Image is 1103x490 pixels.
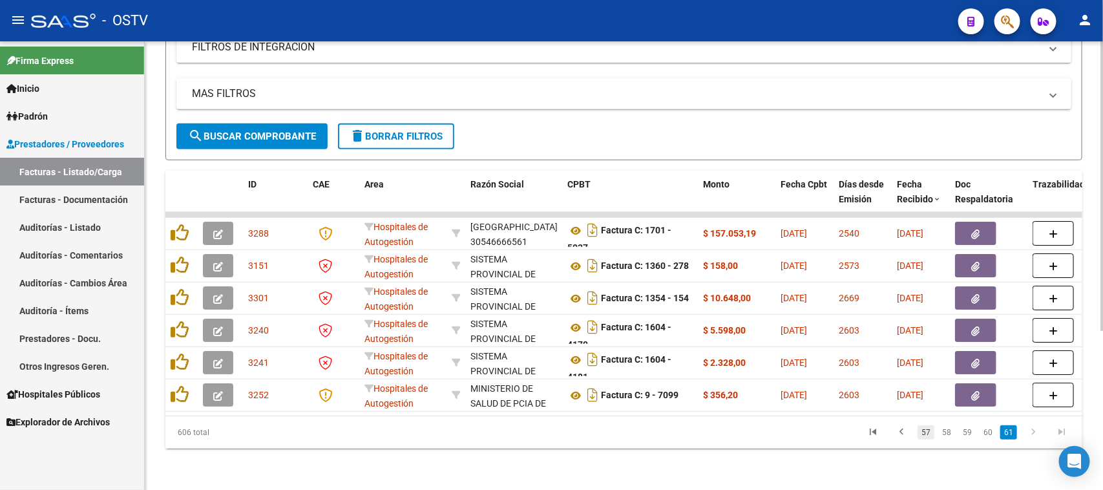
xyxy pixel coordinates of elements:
[601,261,689,272] strong: Factura C: 1360 - 278
[165,416,346,449] div: 606 total
[703,325,746,336] strong: $ 5.598,00
[248,228,269,239] span: 3288
[470,284,557,328] div: SISTEMA PROVINCIAL DE SALUD
[601,390,678,401] strong: Factura C: 9 - 7099
[470,220,558,235] div: [GEOGRAPHIC_DATA]
[957,421,978,443] li: page 59
[775,171,834,228] datatable-header-cell: Fecha Cpbt
[938,425,955,440] a: 58
[781,325,807,336] span: [DATE]
[889,425,914,440] a: go to previous page
[897,261,923,271] span: [DATE]
[601,293,689,304] strong: Factura C: 1354 - 154
[703,261,738,271] strong: $ 158,00
[470,349,557,393] div: SISTEMA PROVINCIAL DE SALUD
[364,286,428,312] span: Hospitales de Autogestión
[839,179,884,204] span: Días desde Emisión
[470,252,557,279] div: 30691822849
[834,171,892,228] datatable-header-cell: Días desde Emisión
[188,128,204,144] mat-icon: search
[470,317,557,344] div: 30691822849
[781,390,807,400] span: [DATE]
[6,109,48,123] span: Padrón
[897,228,923,239] span: [DATE]
[584,288,601,308] i: Descargar documento
[897,390,923,400] span: [DATE]
[781,228,807,239] span: [DATE]
[567,355,671,383] strong: Factura C: 1604 - 4181
[861,425,885,440] a: go to first page
[248,390,269,400] span: 3252
[703,357,746,368] strong: $ 2.328,00
[192,87,1040,101] mat-panel-title: MAS FILTROS
[918,425,934,440] a: 57
[980,425,996,440] a: 60
[243,171,308,228] datatable-header-cell: ID
[584,385,601,405] i: Descargar documento
[1049,425,1074,440] a: go to last page
[839,390,859,400] span: 2603
[567,323,671,350] strong: Factura C: 1604 - 4179
[308,171,359,228] datatable-header-cell: CAE
[364,254,428,279] span: Hospitales de Autogestión
[338,123,454,149] button: Borrar Filtros
[470,220,557,247] div: 30546666561
[584,255,601,276] i: Descargar documento
[6,137,124,151] span: Prestadores / Proveedores
[176,78,1071,109] mat-expansion-panel-header: MAS FILTROS
[248,261,269,271] span: 3151
[470,317,557,361] div: SISTEMA PROVINCIAL DE SALUD
[703,390,738,400] strong: $ 356,20
[955,179,1013,204] span: Doc Respaldatoria
[698,171,775,228] datatable-header-cell: Monto
[1021,425,1045,440] a: go to next page
[839,261,859,271] span: 2573
[1059,446,1090,477] div: Open Intercom Messenger
[916,421,936,443] li: page 57
[839,293,859,303] span: 2669
[470,284,557,312] div: 30691822849
[584,349,601,370] i: Descargar documento
[781,261,807,271] span: [DATE]
[6,415,110,429] span: Explorador de Archivos
[248,325,269,336] span: 3240
[781,357,807,368] span: [DATE]
[584,220,601,240] i: Descargar documento
[897,293,923,303] span: [DATE]
[978,421,998,443] li: page 60
[364,351,428,376] span: Hospitales de Autogestión
[176,123,328,149] button: Buscar Comprobante
[248,293,269,303] span: 3301
[350,131,443,142] span: Borrar Filtros
[470,381,557,425] div: MINISTERIO DE SALUD DE PCIA DE BSAS
[364,222,428,247] span: Hospitales de Autogestión
[248,357,269,368] span: 3241
[465,171,562,228] datatable-header-cell: Razón Social
[703,179,730,189] span: Monto
[998,421,1019,443] li: page 61
[188,131,316,142] span: Buscar Comprobante
[192,40,1040,54] mat-panel-title: FILTROS DE INTEGRACION
[936,421,957,443] li: page 58
[839,228,859,239] span: 2540
[1000,425,1017,440] a: 61
[176,32,1071,63] mat-expansion-panel-header: FILTROS DE INTEGRACION
[364,383,428,409] span: Hospitales de Autogestión
[1077,12,1093,28] mat-icon: person
[6,387,100,401] span: Hospitales Públicos
[6,81,39,96] span: Inicio
[6,54,74,68] span: Firma Express
[562,171,698,228] datatable-header-cell: CPBT
[470,252,557,296] div: SISTEMA PROVINCIAL DE SALUD
[567,226,671,253] strong: Factura C: 1701 - 5037
[313,179,330,189] span: CAE
[364,179,384,189] span: Area
[1033,179,1085,189] span: Trazabilidad
[567,179,591,189] span: CPBT
[470,381,557,409] div: 30626983398
[839,357,859,368] span: 2603
[10,12,26,28] mat-icon: menu
[950,171,1027,228] datatable-header-cell: Doc Respaldatoria
[781,179,827,189] span: Fecha Cpbt
[102,6,148,35] span: - OSTV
